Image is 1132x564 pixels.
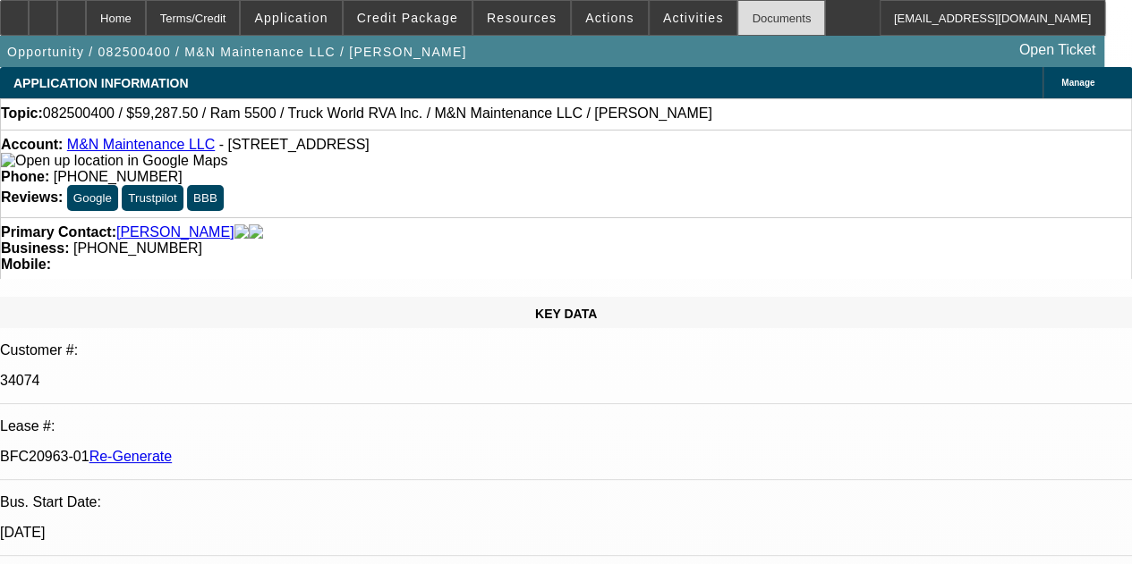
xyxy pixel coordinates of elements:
[249,224,263,240] img: linkedin-icon.png
[67,185,118,211] button: Google
[357,11,458,25] span: Credit Package
[187,185,224,211] button: BBB
[1,105,43,122] strong: Topic:
[54,169,183,184] span: [PHONE_NUMBER]
[585,11,634,25] span: Actions
[219,137,370,152] span: - [STREET_ADDRESS]
[1,137,63,152] strong: Account:
[43,105,712,122] span: 082500400 / $59,287.50 / Ram 5500 / Truck World RVA Inc. / M&N Maintenance LLC / [PERSON_NAME]
[241,1,341,35] button: Application
[116,224,234,240] a: [PERSON_NAME]
[67,137,215,152] a: M&N Maintenance LLC
[487,11,557,25] span: Resources
[89,449,173,464] a: Re-Generate
[572,1,648,35] button: Actions
[234,224,249,240] img: facebook-icon.png
[1,169,49,184] strong: Phone:
[73,240,202,256] span: [PHONE_NUMBER]
[254,11,328,25] span: Application
[535,307,597,321] span: KEY DATA
[473,1,570,35] button: Resources
[1,224,116,240] strong: Primary Contact:
[344,1,472,35] button: Credit Package
[13,76,188,90] span: APPLICATION INFORMATION
[1,153,227,168] a: View Google Maps
[7,45,467,59] span: Opportunity / 082500400 / M&N Maintenance LLC / [PERSON_NAME]
[1,257,51,272] strong: Mobile:
[1012,35,1102,65] a: Open Ticket
[650,1,737,35] button: Activities
[1,153,227,169] img: Open up location in Google Maps
[1061,78,1094,88] span: Manage
[663,11,724,25] span: Activities
[122,185,183,211] button: Trustpilot
[1,240,69,256] strong: Business:
[1,189,63,205] strong: Reviews:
